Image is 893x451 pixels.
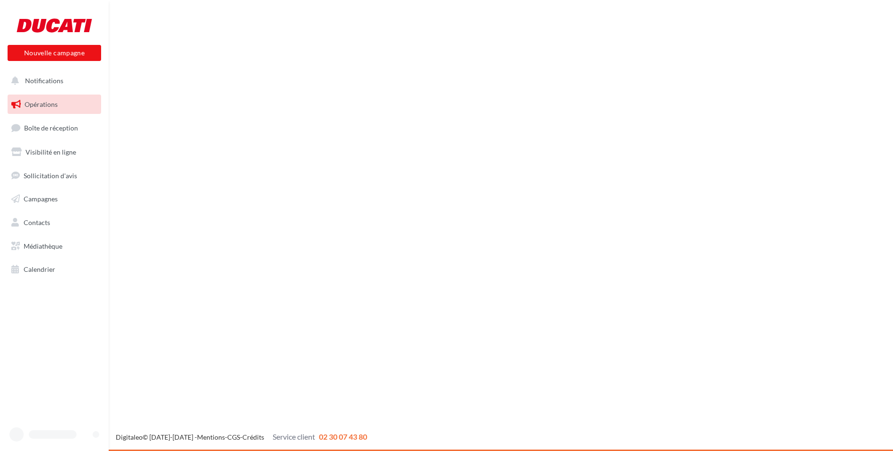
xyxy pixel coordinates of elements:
[197,433,225,441] a: Mentions
[24,195,58,203] span: Campagnes
[116,433,143,441] a: Digitaleo
[24,218,50,226] span: Contacts
[6,166,103,186] a: Sollicitation d'avis
[227,433,240,441] a: CGS
[8,45,101,61] button: Nouvelle campagne
[24,124,78,132] span: Boîte de réception
[116,433,367,441] span: © [DATE]-[DATE] - - -
[24,265,55,273] span: Calendrier
[6,71,99,91] button: Notifications
[6,95,103,114] a: Opérations
[242,433,264,441] a: Crédits
[25,77,63,85] span: Notifications
[26,148,76,156] span: Visibilité en ligne
[6,142,103,162] a: Visibilité en ligne
[273,432,315,441] span: Service client
[25,100,58,108] span: Opérations
[319,432,367,441] span: 02 30 07 43 80
[6,118,103,138] a: Boîte de réception
[6,260,103,279] a: Calendrier
[24,242,62,250] span: Médiathèque
[24,171,77,179] span: Sollicitation d'avis
[6,189,103,209] a: Campagnes
[6,213,103,233] a: Contacts
[6,236,103,256] a: Médiathèque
